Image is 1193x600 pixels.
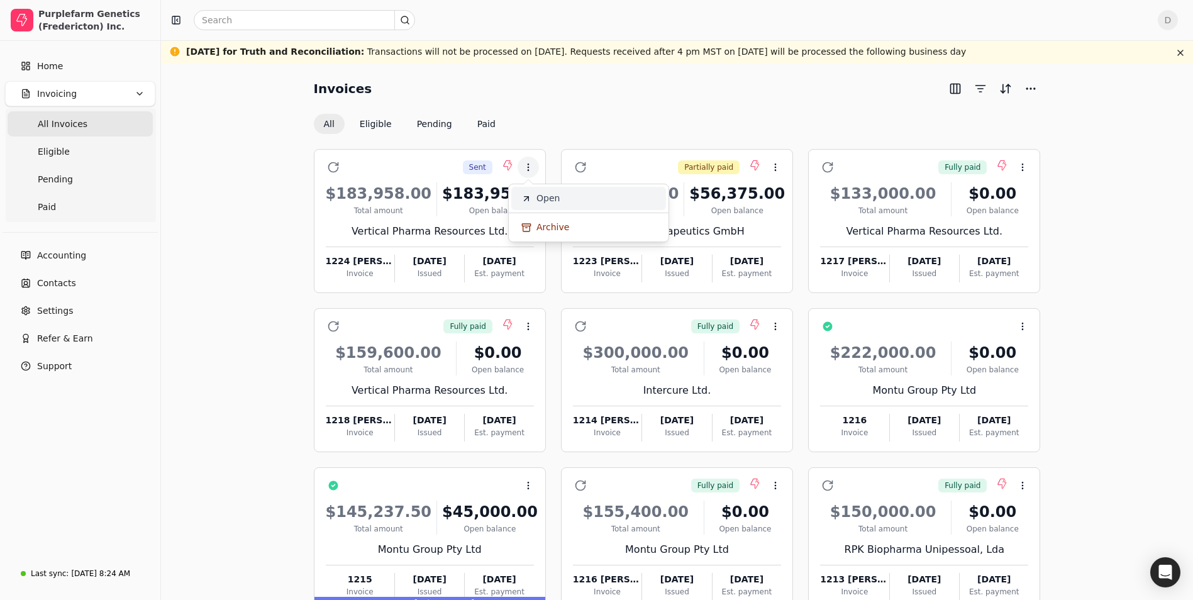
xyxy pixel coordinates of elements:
[890,586,959,597] div: Issued
[38,173,73,186] span: Pending
[326,205,432,216] div: Total amount
[820,383,1028,398] div: Montu Group Pty Ltd
[573,255,641,268] div: 1223 [PERSON_NAME]
[5,53,155,79] a: Home
[820,182,946,205] div: $133,000.00
[960,255,1028,268] div: [DATE]
[573,542,781,557] div: Montu Group Pty Ltd
[395,414,464,427] div: [DATE]
[1150,557,1180,587] div: Open Intercom Messenger
[465,268,533,279] div: Est. payment
[442,501,538,523] div: $45,000.00
[820,573,889,586] div: 1213 [PERSON_NAME]
[326,414,394,427] div: 1218 [PERSON_NAME]
[1021,79,1041,99] button: More
[8,167,153,192] a: Pending
[326,224,534,239] div: Vertical Pharma Resources Ltd.
[957,205,1028,216] div: Open balance
[957,342,1028,364] div: $0.00
[573,501,699,523] div: $155,400.00
[697,321,733,332] span: Fully paid
[642,573,711,586] div: [DATE]
[709,342,781,364] div: $0.00
[642,586,711,597] div: Issued
[314,79,372,99] h2: Invoices
[689,182,785,205] div: $56,375.00
[960,268,1028,279] div: Est. payment
[314,114,345,134] button: All
[326,364,452,375] div: Total amount
[713,427,781,438] div: Est. payment
[960,573,1028,586] div: [DATE]
[820,342,946,364] div: $222,000.00
[395,427,464,438] div: Issued
[326,586,394,597] div: Invoice
[326,523,432,535] div: Total amount
[5,353,155,379] button: Support
[469,162,486,173] span: Sent
[5,243,155,268] a: Accounting
[71,568,130,579] div: [DATE] 8:24 AM
[642,255,711,268] div: [DATE]
[465,427,533,438] div: Est. payment
[957,501,1028,523] div: $0.00
[8,139,153,164] a: Eligible
[642,414,711,427] div: [DATE]
[37,360,72,373] span: Support
[442,523,538,535] div: Open balance
[536,192,560,205] span: Open
[713,414,781,427] div: [DATE]
[957,523,1028,535] div: Open balance
[186,47,364,57] span: [DATE] for Truth and Reconciliation :
[713,255,781,268] div: [DATE]
[709,523,781,535] div: Open balance
[395,268,464,279] div: Issued
[709,501,781,523] div: $0.00
[820,501,946,523] div: $150,000.00
[442,205,548,216] div: Open balance
[326,501,432,523] div: $145,237.50
[820,364,946,375] div: Total amount
[820,255,889,268] div: 1217 [PERSON_NAME]
[442,182,548,205] div: $183,958.00
[326,268,394,279] div: Invoice
[713,586,781,597] div: Est. payment
[890,268,959,279] div: Issued
[37,87,77,101] span: Invoicing
[642,268,711,279] div: Issued
[890,427,959,438] div: Issued
[713,268,781,279] div: Est. payment
[326,427,394,438] div: Invoice
[573,523,699,535] div: Total amount
[697,480,733,491] span: Fully paid
[957,364,1028,375] div: Open balance
[709,364,781,375] div: Open balance
[37,277,76,290] span: Contacts
[684,162,733,173] span: Partially paid
[890,414,959,427] div: [DATE]
[573,364,699,375] div: Total amount
[450,321,486,332] span: Fully paid
[890,573,959,586] div: [DATE]
[38,118,87,131] span: All Invoices
[465,414,533,427] div: [DATE]
[5,562,155,585] a: Last sync:[DATE] 8:24 AM
[186,45,966,58] div: Transactions will not be processed on [DATE]. Requests received after 4 pm MST on [DATE] will be ...
[5,81,155,106] button: Invoicing
[820,205,946,216] div: Total amount
[996,79,1016,99] button: Sort
[820,224,1028,239] div: Vertical Pharma Resources Ltd.
[326,342,452,364] div: $159,600.00
[8,194,153,219] a: Paid
[536,221,569,234] span: Archive
[945,480,980,491] span: Fully paid
[37,304,73,318] span: Settings
[8,111,153,136] a: All Invoices
[37,249,86,262] span: Accounting
[38,8,150,33] div: Purplefarm Genetics (Fredericton) Inc.
[820,268,889,279] div: Invoice
[820,523,946,535] div: Total amount
[957,182,1028,205] div: $0.00
[5,326,155,351] button: Refer & Earn
[820,414,889,427] div: 1216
